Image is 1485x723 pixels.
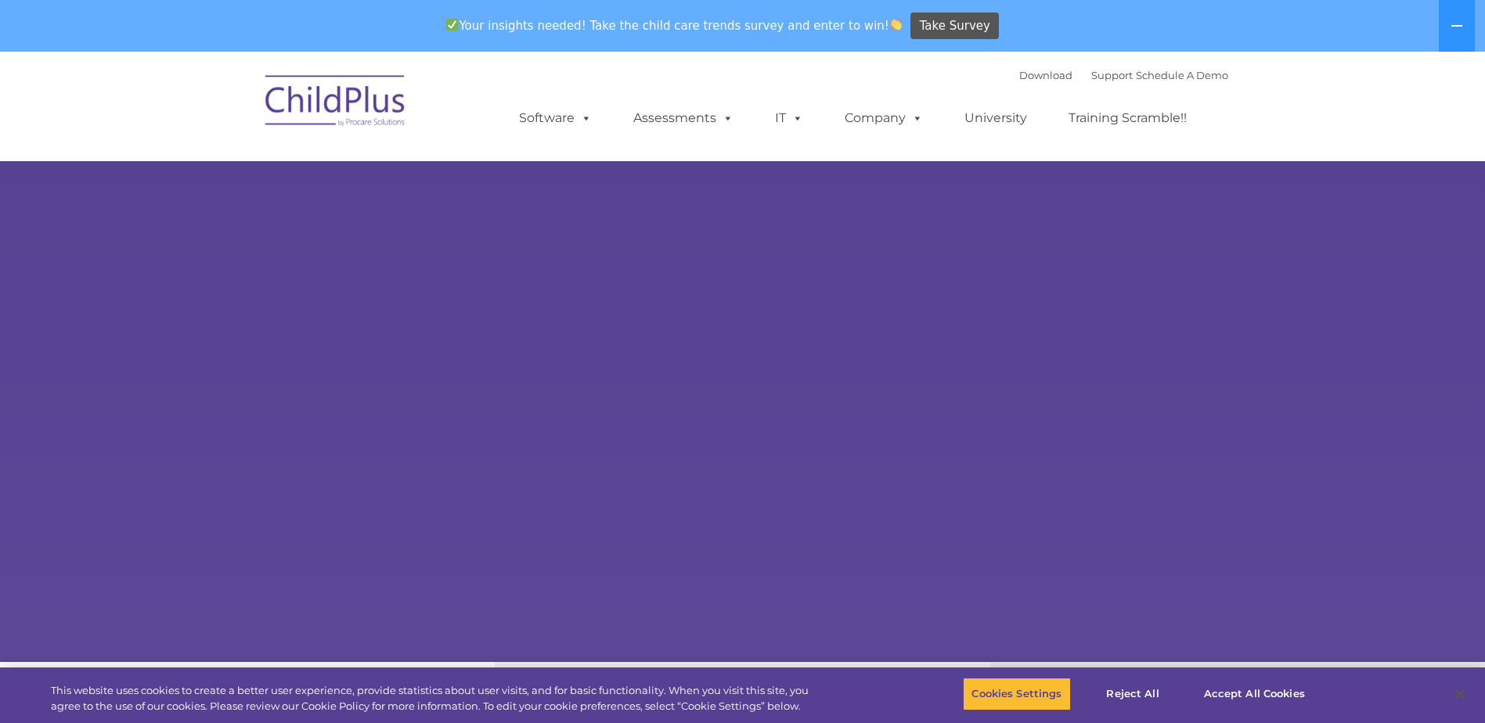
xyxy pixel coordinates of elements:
[890,19,902,31] img: 👏
[618,103,749,134] a: Assessments
[1019,69,1228,81] font: |
[258,64,414,142] img: ChildPlus by Procare Solutions
[910,13,999,40] a: Take Survey
[446,19,458,31] img: ✅
[440,10,909,41] span: Your insights needed! Take the child care trends survey and enter to win!
[1091,69,1133,81] a: Support
[1136,69,1228,81] a: Schedule A Demo
[1053,103,1202,134] a: Training Scramble!!
[503,103,607,134] a: Software
[1195,678,1314,710] button: Accept All Cookies
[1019,69,1072,81] a: Download
[759,103,819,134] a: IT
[829,103,939,134] a: Company
[920,13,990,40] span: Take Survey
[949,103,1043,134] a: University
[51,683,816,714] div: This website uses cookies to create a better user experience, provide statistics about user visit...
[1443,677,1477,711] button: Close
[1084,678,1182,710] button: Reject All
[963,678,1070,710] button: Cookies Settings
